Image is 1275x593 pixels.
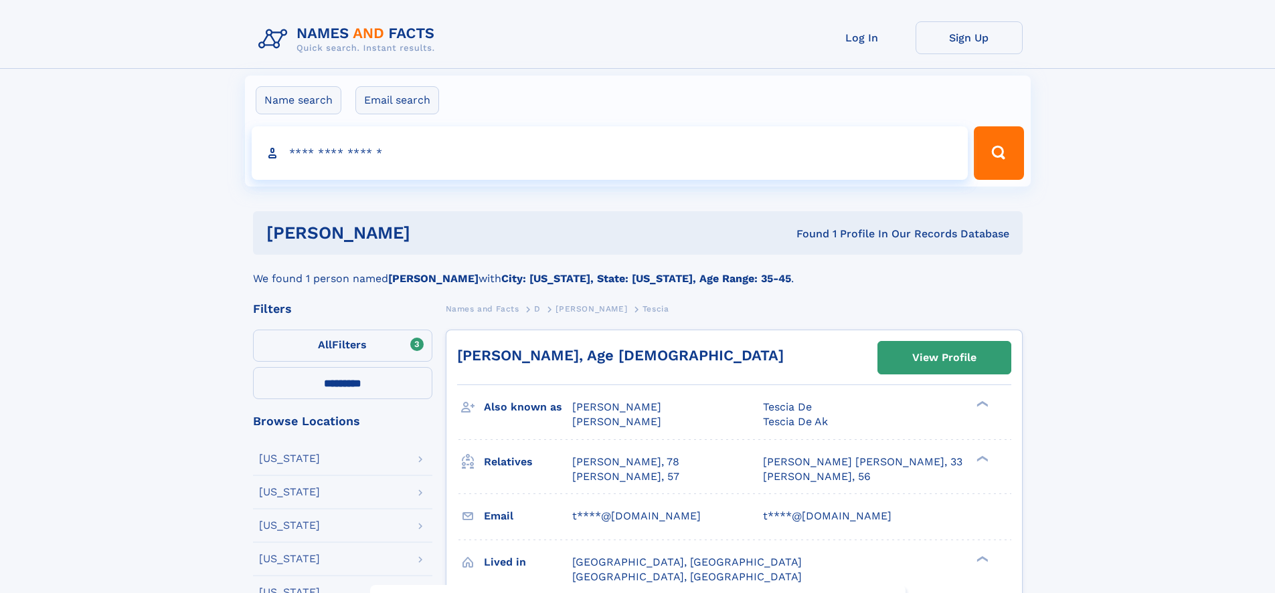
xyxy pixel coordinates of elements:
[973,454,989,463] div: ❯
[484,551,572,574] h3: Lived in
[912,342,976,373] div: View Profile
[973,400,989,408] div: ❯
[572,455,679,469] a: [PERSON_NAME], 78
[534,300,541,317] a: D
[259,554,320,564] div: [US_STATE]
[572,400,661,413] span: [PERSON_NAME]
[572,556,802,568] span: [GEOGRAPHIC_DATA], [GEOGRAPHIC_DATA]
[763,469,871,484] a: [PERSON_NAME], 56
[253,330,432,362] label: Filters
[572,415,661,428] span: [PERSON_NAME]
[809,21,916,54] a: Log In
[572,469,679,484] a: [PERSON_NAME], 57
[556,304,627,314] span: [PERSON_NAME]
[446,300,519,317] a: Names and Facts
[501,272,791,285] b: City: [US_STATE], State: [US_STATE], Age Range: 35-45
[253,21,446,57] img: Logo Names and Facts
[878,342,1011,374] a: View Profile
[763,455,962,469] a: [PERSON_NAME] [PERSON_NAME], 33
[252,126,968,180] input: search input
[484,396,572,419] h3: Also known as
[256,86,341,114] label: Name search
[388,272,479,285] b: [PERSON_NAME]
[253,303,432,315] div: Filters
[355,86,439,114] label: Email search
[916,21,1023,54] a: Sign Up
[763,415,828,428] span: Tescia De Ak
[973,554,989,563] div: ❯
[556,300,627,317] a: [PERSON_NAME]
[572,570,802,583] span: [GEOGRAPHIC_DATA], [GEOGRAPHIC_DATA]
[259,487,320,497] div: [US_STATE]
[974,126,1023,180] button: Search Button
[457,347,784,364] a: [PERSON_NAME], Age [DEMOGRAPHIC_DATA]
[259,453,320,464] div: [US_STATE]
[484,505,572,527] h3: Email
[253,415,432,427] div: Browse Locations
[259,520,320,531] div: [US_STATE]
[318,338,332,351] span: All
[266,225,604,241] h1: [PERSON_NAME]
[603,227,1009,241] div: Found 1 Profile In Our Records Database
[643,304,669,314] span: Tescia
[534,304,541,314] span: D
[484,451,572,473] h3: Relatives
[253,255,1023,287] div: We found 1 person named with .
[763,400,812,413] span: Tescia De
